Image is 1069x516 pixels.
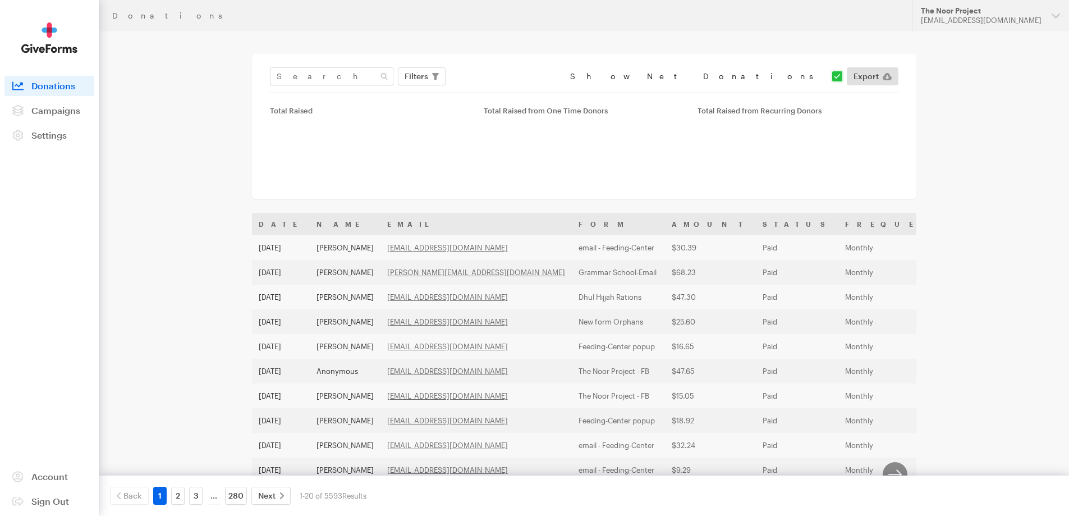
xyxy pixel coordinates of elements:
[665,235,756,260] td: $30.39
[4,467,94,487] a: Account
[387,243,508,252] a: [EMAIL_ADDRESS][DOMAIN_NAME]
[171,487,185,505] a: 2
[838,235,967,260] td: Monthly
[756,383,838,408] td: Paid
[854,70,879,83] span: Export
[310,260,380,285] td: [PERSON_NAME]
[838,309,967,334] td: Monthly
[252,285,310,309] td: [DATE]
[252,433,310,458] td: [DATE]
[270,106,470,115] div: Total Raised
[572,383,665,408] td: The Noor Project - FB
[665,359,756,383] td: $47.65
[838,359,967,383] td: Monthly
[756,433,838,458] td: Paid
[387,342,508,351] a: [EMAIL_ADDRESS][DOMAIN_NAME]
[572,433,665,458] td: email - Feeding-Center
[387,268,565,277] a: [PERSON_NAME][EMAIL_ADDRESS][DOMAIN_NAME]
[387,441,508,450] a: [EMAIL_ADDRESS][DOMAIN_NAME]
[838,260,967,285] td: Monthly
[310,309,380,334] td: [PERSON_NAME]
[398,67,446,85] button: Filters
[665,285,756,309] td: $47.30
[847,67,898,85] a: Export
[31,471,68,482] span: Account
[665,458,756,482] td: $9.29
[251,487,291,505] a: Next
[665,213,756,235] th: Amount
[665,433,756,458] td: $32.24
[310,383,380,408] td: [PERSON_NAME]
[756,309,838,334] td: Paid
[838,285,967,309] td: Monthly
[310,213,380,235] th: Name
[665,309,756,334] td: $25.60
[572,408,665,433] td: Feeding-Center popup
[31,80,75,91] span: Donations
[838,213,967,235] th: Frequency
[252,334,310,359] td: [DATE]
[572,334,665,359] td: Feeding-Center popup
[380,213,572,235] th: Email
[300,487,366,505] div: 1-20 of 5593
[698,106,898,115] div: Total Raised from Recurring Donors
[310,408,380,433] td: [PERSON_NAME]
[4,125,94,145] a: Settings
[258,489,276,503] span: Next
[342,491,366,500] span: Results
[838,433,967,458] td: Monthly
[838,334,967,359] td: Monthly
[921,6,1043,16] div: The Noor Project
[252,235,310,260] td: [DATE]
[572,285,665,309] td: Dhul Hijjah Rations
[4,491,94,512] a: Sign Out
[756,260,838,285] td: Paid
[4,76,94,96] a: Donations
[756,285,838,309] td: Paid
[756,334,838,359] td: Paid
[252,309,310,334] td: [DATE]
[225,487,247,505] a: 280
[310,359,380,383] td: Anonymous
[572,235,665,260] td: email - Feeding-Center
[572,359,665,383] td: The Noor Project - FB
[665,260,756,285] td: $68.23
[310,334,380,359] td: [PERSON_NAME]
[252,359,310,383] td: [DATE]
[838,458,967,482] td: Monthly
[4,101,94,121] a: Campaigns
[387,293,508,302] a: [EMAIL_ADDRESS][DOMAIN_NAME]
[310,433,380,458] td: [PERSON_NAME]
[756,408,838,433] td: Paid
[387,465,508,474] a: [EMAIL_ADDRESS][DOMAIN_NAME]
[270,67,393,85] input: Search Name & Email
[838,408,967,433] td: Monthly
[252,260,310,285] td: [DATE]
[756,359,838,383] td: Paid
[252,213,310,235] th: Date
[572,260,665,285] td: Grammar School-Email
[21,22,77,53] img: GiveForms
[31,496,69,506] span: Sign Out
[572,213,665,235] th: Form
[31,130,67,140] span: Settings
[756,213,838,235] th: Status
[572,309,665,334] td: New form Orphans
[252,408,310,433] td: [DATE]
[838,383,967,408] td: Monthly
[665,408,756,433] td: $18.92
[921,16,1043,25] div: [EMAIL_ADDRESS][DOMAIN_NAME]
[756,458,838,482] td: Paid
[310,235,380,260] td: [PERSON_NAME]
[387,391,508,400] a: [EMAIL_ADDRESS][DOMAIN_NAME]
[405,70,428,83] span: Filters
[665,383,756,408] td: $15.05
[189,487,203,505] a: 3
[387,416,508,425] a: [EMAIL_ADDRESS][DOMAIN_NAME]
[387,367,508,376] a: [EMAIL_ADDRESS][DOMAIN_NAME]
[572,458,665,482] td: email - Feeding-Center
[387,317,508,326] a: [EMAIL_ADDRESS][DOMAIN_NAME]
[484,106,684,115] div: Total Raised from One Time Donors
[310,458,380,482] td: [PERSON_NAME]
[310,285,380,309] td: [PERSON_NAME]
